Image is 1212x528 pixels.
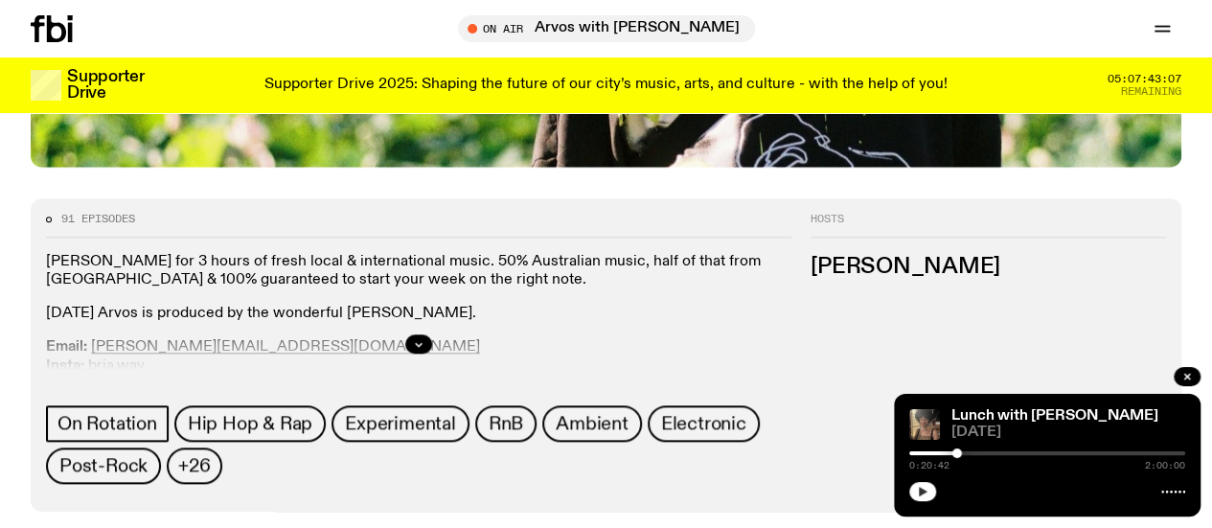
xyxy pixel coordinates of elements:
span: 0:20:42 [909,461,949,471]
span: 91 episodes [61,214,135,224]
p: [PERSON_NAME] for 3 hours of fresh local & international music. ​50% Australian music, half of th... [46,252,791,288]
span: Ambient [556,413,629,434]
h3: Supporter Drive [67,69,144,102]
a: Electronic [648,405,760,442]
a: Hip Hop & Rap [174,405,326,442]
h3: [PERSON_NAME] [811,256,1166,277]
span: Post-Rock [59,455,148,476]
span: Electronic [661,413,746,434]
a: Experimental [332,405,469,442]
a: Ambient [542,405,642,442]
span: 05:07:43:07 [1108,74,1181,84]
span: RnB [489,413,523,434]
p: [DATE] Arvos is produced by the wonderful [PERSON_NAME]. [46,305,791,323]
span: Experimental [345,413,456,434]
a: RnB [475,405,537,442]
a: On Rotation [46,405,169,442]
span: +26 [178,455,210,476]
p: Supporter Drive 2025: Shaping the future of our city’s music, arts, and culture - with the help o... [264,77,948,94]
span: Hip Hop & Rap [188,413,312,434]
button: On AirArvos with [PERSON_NAME] [458,15,755,42]
span: [DATE] [951,425,1185,440]
button: +26 [167,448,221,484]
span: 2:00:00 [1145,461,1185,471]
a: Post-Rock [46,448,161,484]
span: On Rotation [57,413,157,434]
h2: Hosts [811,214,1166,237]
span: Remaining [1121,86,1181,97]
a: Lunch with [PERSON_NAME] [951,408,1158,424]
